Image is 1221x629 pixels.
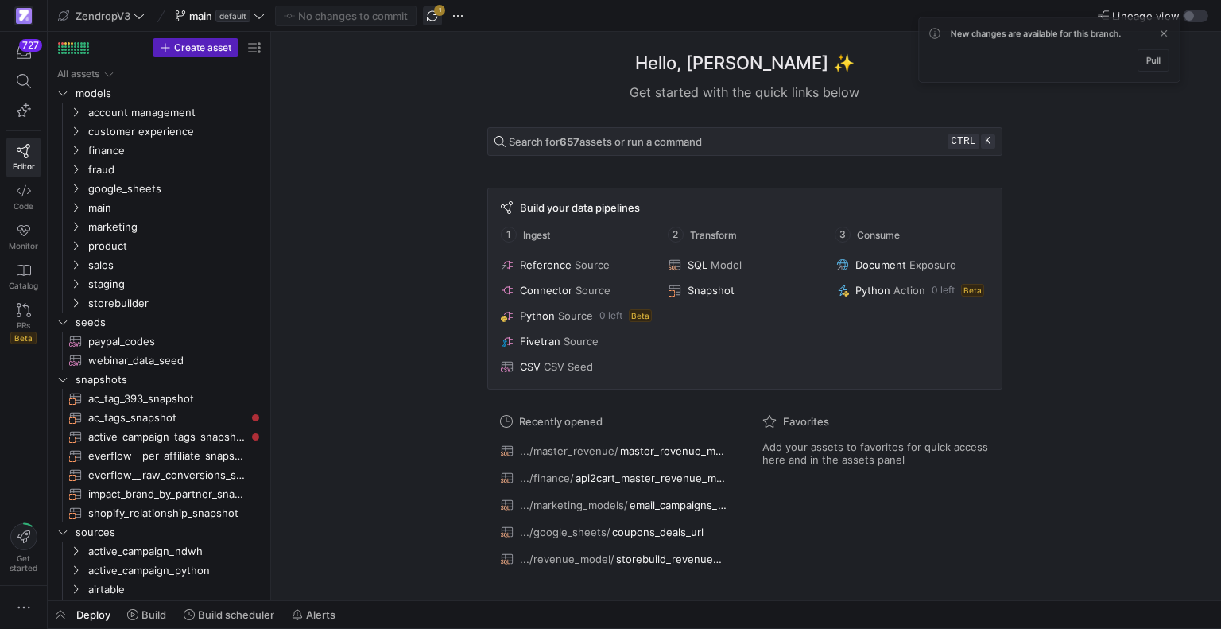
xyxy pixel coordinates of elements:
[6,257,41,297] a: Catalog
[54,83,264,103] div: Press SPACE to select this row.
[57,68,99,80] div: All assets
[6,297,41,351] a: PRsBeta
[558,309,593,322] span: Source
[833,255,991,274] button: DocumentExposure
[688,284,735,297] span: Snapshot
[54,542,264,561] div: Press SPACE to select this row.
[564,335,599,348] span: Source
[54,351,264,370] div: Press SPACE to select this row.
[762,441,990,466] span: Add your assets to favorites for quick access here and in the assets panel
[54,465,264,484] div: Press SPACE to select this row.
[576,284,610,297] span: Source
[54,293,264,313] div: Press SPACE to select this row.
[54,408,264,427] a: ac_tags_snapshot​​​​​​​
[88,485,246,503] span: impact_brand_by_partner_snapshot​​​​​​​
[88,199,262,217] span: main
[520,201,640,214] span: Build your data pipelines
[520,284,572,297] span: Connector
[88,122,262,141] span: customer experience
[855,284,890,297] span: Python
[576,472,727,484] span: api2cart_master_revenue_model
[520,445,618,457] span: .../master_revenue/
[929,52,1137,64] span: New changes are available for this branch.
[54,484,264,503] a: impact_brand_by_partner_snapshot​​​​​​​
[9,281,38,290] span: Catalog
[88,237,262,255] span: product
[88,294,262,313] span: storebuilder
[520,360,541,373] span: CSV
[520,472,574,484] span: .../finance/
[1157,77,1195,104] button: Pull
[141,608,166,621] span: Build
[54,446,264,465] div: Press SPACE to select this row.
[635,50,855,76] h1: Hello, [PERSON_NAME] ✨
[54,64,264,83] div: Press SPACE to select this row.
[76,84,262,103] span: models
[6,38,41,67] button: 727
[498,255,656,274] button: ReferenceSource
[961,284,984,297] span: Beta
[1112,10,1180,22] span: Lineage view
[498,357,656,376] button: CSVCSV Seed
[54,274,264,293] div: Press SPACE to select this row.
[76,523,262,542] span: sources
[54,313,264,332] div: Press SPACE to select this row.
[54,484,264,503] div: Press SPACE to select this row.
[487,83,1002,102] div: Get started with the quick links below
[520,526,610,538] span: .../google_sheets/
[88,351,246,370] span: webinar_data_seed​​​​​​
[54,255,264,274] div: Press SPACE to select this row.
[54,427,264,446] div: Press SPACE to select this row.
[76,313,262,332] span: seeds
[10,553,37,573] span: Get started
[487,127,1002,156] button: Search for657assets or run a commandctrlk
[54,561,264,580] div: Press SPACE to select this row.
[519,415,603,428] span: Recently opened
[54,580,264,599] div: Press SPACE to select this row.
[54,179,264,198] div: Press SPACE to select this row.
[54,160,264,179] div: Press SPACE to select this row.
[54,465,264,484] a: everflow__raw_conversions_snapshot​​​​​​​
[9,241,38,250] span: Monitor
[88,103,262,122] span: account management
[711,258,742,271] span: Model
[616,553,727,565] span: storebuild_revenue_model
[520,335,560,348] span: Fivetran
[88,161,262,179] span: fraud
[498,306,656,325] button: PythonSource0 leftBeta
[54,503,264,522] a: shopify_relationship_snapshot​​​​​​​
[13,161,35,171] span: Editor
[88,542,262,561] span: active_campaign_ndwh
[893,284,925,297] span: Action
[88,504,246,522] span: shopify_relationship_snapshot​​​​​​​
[544,360,593,373] span: CSV Seed
[198,608,274,621] span: Build scheduler
[76,608,110,621] span: Deploy
[54,141,264,160] div: Press SPACE to select this row.
[54,351,264,370] a: webinar_data_seed​​​​​​
[54,446,264,465] a: everflow__per_affiliate_snapshot​​​​​​​
[509,135,702,148] span: Search for assets or run a command
[88,256,262,274] span: sales
[88,580,262,599] span: airtable
[688,258,707,271] span: SQL
[783,415,829,428] span: Favorites
[54,217,264,236] div: Press SPACE to select this row.
[520,258,572,271] span: Reference
[855,258,906,271] span: Document
[88,275,262,293] span: staging
[6,2,41,29] a: https://storage.googleapis.com/y42-prod-data-exchange/images/qZXOSqkTtPuVcXVzF40oUlM07HVTwZXfPK0U...
[498,281,656,300] button: ConnectorSource
[981,134,995,149] kbd: k
[6,177,41,217] a: Code
[612,526,704,538] span: coupons_deals_url
[120,601,173,628] button: Build
[88,447,246,465] span: everflow__per_affiliate_snapshot​​​​​​​
[16,8,32,24] img: https://storage.googleapis.com/y42-prod-data-exchange/images/qZXOSqkTtPuVcXVzF40oUlM07HVTwZXfPK0U...
[932,285,955,296] span: 0 left
[153,38,238,57] button: Create asset
[14,201,33,211] span: Code
[176,601,281,628] button: Build scheduler
[88,390,246,408] span: ac_tag_393_snapshot​​​​​​​
[575,258,610,271] span: Source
